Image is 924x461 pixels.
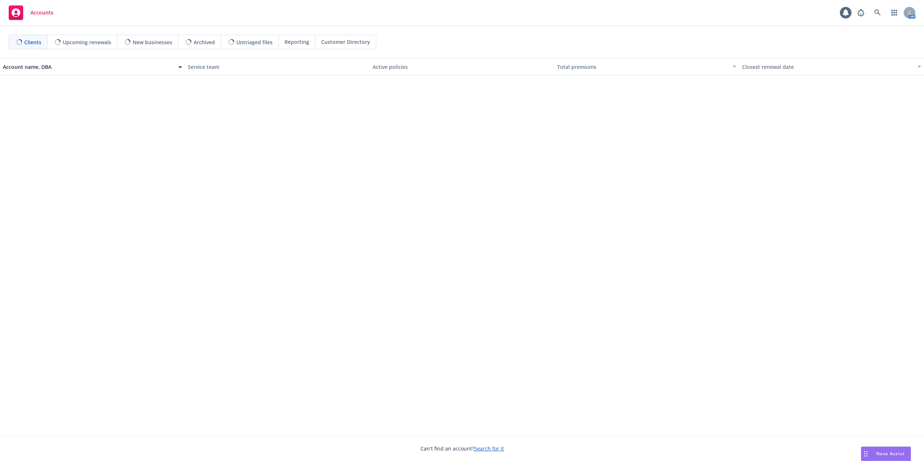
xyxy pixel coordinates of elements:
button: Active policies [370,58,555,75]
button: Service team [185,58,370,75]
span: Accounts [30,10,53,16]
button: Total premiums [554,58,739,75]
span: Customer Directory [321,38,370,46]
div: Service team [188,63,367,71]
a: Switch app [887,5,902,20]
div: Drag to move [861,447,870,461]
span: New businesses [133,38,172,46]
span: Archived [194,38,215,46]
span: Nova Assist [876,450,905,457]
span: Reporting [285,38,309,46]
button: Closest renewal date [739,58,924,75]
span: Clients [24,38,41,46]
a: Search for it [474,445,504,452]
div: Total premiums [557,63,728,71]
div: Active policies [373,63,552,71]
button: Nova Assist [861,447,911,461]
a: Search [870,5,885,20]
div: Account name, DBA [3,63,174,71]
a: Report a Bug [854,5,868,20]
span: Upcoming renewals [63,38,111,46]
span: Can't find an account? [420,445,504,452]
span: Untriaged files [236,38,273,46]
div: Closest renewal date [742,63,913,71]
a: Accounts [6,3,56,23]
